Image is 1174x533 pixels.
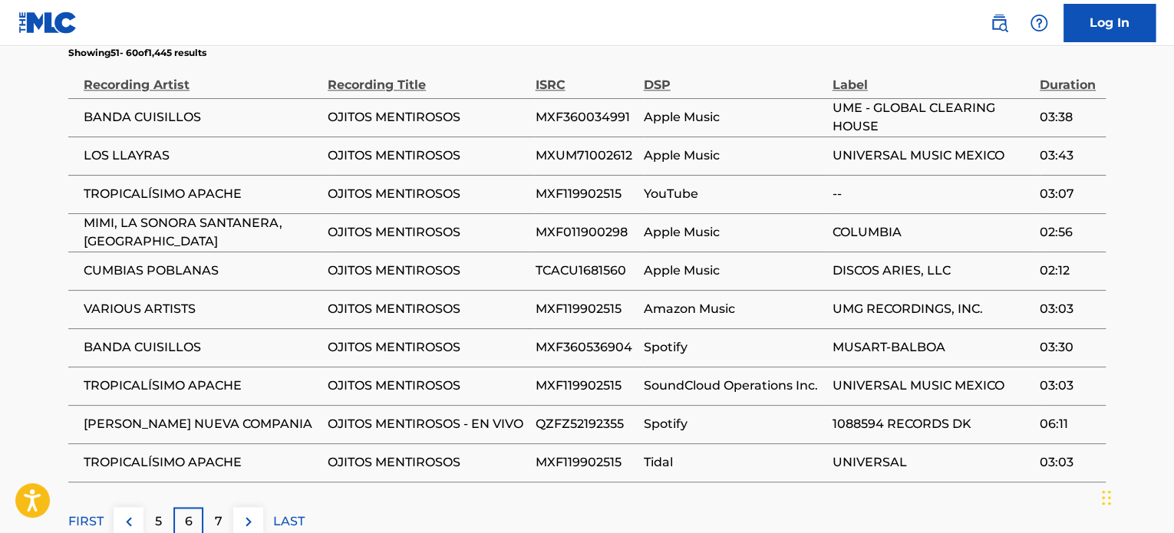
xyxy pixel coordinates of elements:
span: 02:12 [1040,262,1098,280]
span: 03:43 [1040,146,1098,165]
span: Amazon Music [644,300,825,318]
span: OJITOS MENTIROSOS [328,377,527,395]
img: search [990,14,1008,32]
span: BANDA CUISILLOS [84,338,320,357]
span: OJITOS MENTIROSOS [328,146,527,165]
span: UME - GLOBAL CLEARING HOUSE [832,99,1031,136]
span: UNIVERSAL MUSIC MEXICO [832,377,1031,395]
span: Apple Music [644,223,825,242]
div: Help [1024,8,1054,38]
span: OJITOS MENTIROSOS [328,338,527,357]
span: DISCOS ARIES, LLC [832,262,1031,280]
div: Drag [1102,475,1111,521]
p: Showing 51 - 60 of 1,445 results [68,46,206,60]
img: help [1030,14,1048,32]
span: 03:03 [1040,453,1098,472]
span: MXF119902515 [535,300,635,318]
span: TCACU1681560 [535,262,635,280]
span: MUSART-BALBOA [832,338,1031,357]
div: ISRC [535,60,635,94]
p: 5 [155,512,162,531]
div: DSP [644,60,825,94]
span: BANDA CUISILLOS [84,108,320,127]
span: MIMI, LA SONORA SANTANERA, [GEOGRAPHIC_DATA] [84,214,320,251]
span: Apple Music [644,262,825,280]
span: MXUM71002612 [535,146,635,165]
span: 03:38 [1040,108,1098,127]
span: VARIOUS ARTISTS [84,300,320,318]
img: right [239,512,258,531]
span: MXF011900298 [535,223,635,242]
span: YouTube [644,185,825,203]
span: 03:03 [1040,300,1098,318]
span: COLUMBIA [832,223,1031,242]
span: MXF360034991 [535,108,635,127]
span: Tidal [644,453,825,472]
span: MXF360536904 [535,338,635,357]
div: Label [832,60,1031,94]
a: Log In [1064,4,1156,42]
span: MXF119902515 [535,185,635,203]
div: Recording Artist [84,60,320,94]
span: OJITOS MENTIROSOS [328,300,527,318]
span: 06:11 [1040,415,1098,433]
span: Apple Music [644,108,825,127]
span: 02:56 [1040,223,1098,242]
span: -- [832,185,1031,203]
span: SoundCloud Operations Inc. [644,377,825,395]
span: Spotify [644,338,825,357]
span: LOS LLAYRAS [84,146,320,165]
iframe: Chat Widget [1097,459,1174,533]
span: Spotify [644,415,825,433]
span: UNIVERSAL MUSIC MEXICO [832,146,1031,165]
span: 03:30 [1040,338,1098,357]
span: MXF119902515 [535,453,635,472]
span: 03:07 [1040,185,1098,203]
p: 6 [185,512,193,531]
p: FIRST [68,512,104,531]
span: Apple Music [644,146,825,165]
span: OJITOS MENTIROSOS [328,262,527,280]
span: OJITOS MENTIROSOS [328,185,527,203]
span: QZFZ52192355 [535,415,635,433]
span: CUMBIAS POBLANAS [84,262,320,280]
div: Recording Title [328,60,527,94]
img: MLC Logo [18,12,77,34]
div: Duration [1040,60,1098,94]
span: [PERSON_NAME] NUEVA COMPANIA [84,415,320,433]
span: 1088594 RECORDS DK [832,415,1031,433]
span: OJITOS MENTIROSOS [328,108,527,127]
img: left [120,512,138,531]
span: TROPICALÍSIMO APACHE [84,453,320,472]
p: LAST [273,512,305,531]
span: TROPICALÍSIMO APACHE [84,185,320,203]
span: UMG RECORDINGS, INC. [832,300,1031,318]
span: TROPICALÍSIMO APACHE [84,377,320,395]
span: 03:03 [1040,377,1098,395]
span: OJITOS MENTIROSOS [328,223,527,242]
span: OJITOS MENTIROSOS [328,453,527,472]
p: 7 [215,512,223,531]
span: OJITOS MENTIROSOS - EN VIVO [328,415,527,433]
a: Public Search [984,8,1014,38]
span: UNIVERSAL [832,453,1031,472]
span: MXF119902515 [535,377,635,395]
